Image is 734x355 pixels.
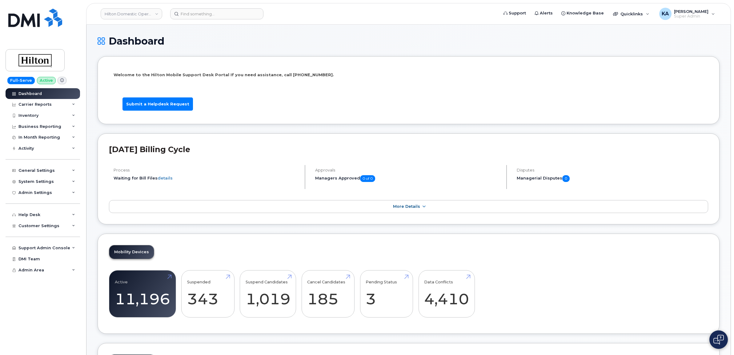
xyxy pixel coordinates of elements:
span: 0 [562,175,570,182]
h4: Approvals [315,168,501,172]
h5: Managerial Disputes [517,175,708,182]
a: Submit a Helpdesk Request [122,97,193,111]
p: Welcome to the Hilton Mobile Support Desk Portal If you need assistance, call [PHONE_NUMBER]. [114,72,704,78]
a: Cancel Candidates 185 [307,274,349,314]
a: Suspend Candidates 1,019 [246,274,291,314]
h1: Dashboard [98,36,720,46]
img: Open chat [713,335,724,345]
h4: Process [114,168,299,172]
a: Data Conflicts 4,410 [424,274,469,314]
a: Active 11,196 [115,274,170,314]
h2: [DATE] Billing Cycle [109,145,708,154]
a: Suspended 343 [187,274,229,314]
span: More Details [393,204,420,209]
a: Pending Status 3 [366,274,407,314]
a: Mobility Devices [109,245,154,259]
h5: Managers Approved [315,175,501,182]
a: details [158,176,173,180]
li: Waiting for Bill Files [114,175,299,181]
span: 0 of 0 [360,175,375,182]
h4: Disputes [517,168,708,172]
